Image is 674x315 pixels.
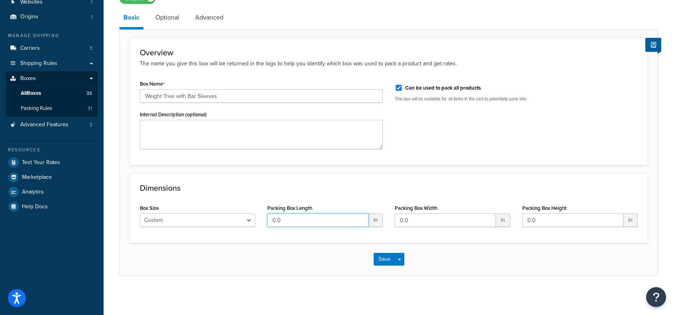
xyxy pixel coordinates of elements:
button: Save [374,253,395,266]
li: Boxes [6,71,98,117]
span: Shipping Rules [20,60,57,67]
li: Advanced Features [6,117,98,132]
span: Advanced Features [20,121,69,128]
li: Origins [6,10,98,24]
span: in [496,213,510,227]
a: Packing Rules31 [6,101,98,116]
button: Open Resource Center [646,287,666,307]
span: 1 [91,14,92,20]
label: Packing Box Height [522,205,566,211]
a: Marketplace [6,170,98,184]
h3: Overview [140,48,638,57]
span: Packing Rules [21,105,52,112]
label: Packing Box Width [395,205,437,211]
span: in [623,213,638,227]
label: Box Size [140,205,159,211]
a: Analytics [6,185,98,199]
a: Shipping Rules [6,56,98,71]
li: Packing Rules [6,101,98,116]
span: Marketplace [22,174,52,181]
a: Optional [151,8,183,27]
div: Manage Shipping [6,32,98,39]
label: Internal Description (optional) [140,112,207,117]
h3: Dimensions [140,184,638,192]
div: Resources [6,147,98,153]
a: Origins1 [6,10,98,24]
span: Analytics [22,189,44,196]
span: 3 [90,45,92,52]
span: 31 [88,105,92,112]
span: Help Docs [22,203,48,210]
a: Help Docs [6,200,98,214]
a: Test Your Rates [6,155,98,170]
span: in [368,213,383,227]
button: Show Help Docs [645,38,661,52]
label: Packing Box Length [267,205,312,211]
p: The name you give this box will be returned in the logs to help you identify which box was used t... [140,59,638,68]
a: Advanced Features3 [6,117,98,132]
span: 3 [90,121,92,128]
span: 33 [86,90,92,97]
p: This box will be available for all items in the cart to potentially pack into [395,96,638,102]
label: Box Name [140,81,165,87]
a: AllBoxes33 [6,86,98,101]
span: Test Your Rates [22,159,60,166]
label: Can be used to pack all products [405,84,481,92]
span: All Boxes [21,90,41,97]
a: Boxes [6,71,98,86]
a: Carriers3 [6,41,98,56]
span: Carriers [20,45,40,52]
li: Carriers [6,41,98,56]
span: Origins [20,14,38,20]
a: Basic [120,8,143,29]
span: Boxes [20,75,36,82]
a: Advanced [191,8,227,27]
